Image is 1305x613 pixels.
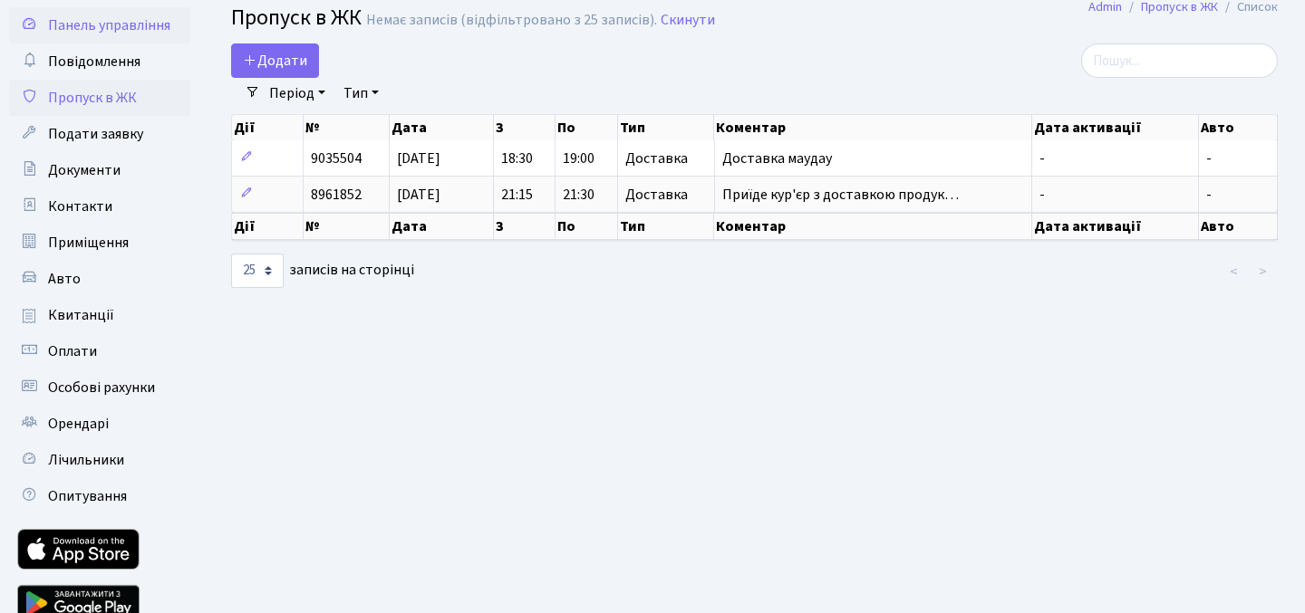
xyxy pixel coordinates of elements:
th: Дії [232,115,304,140]
span: - [1206,148,1212,168]
a: Період [262,78,333,109]
span: Лічильники [48,450,124,470]
span: 21:15 [501,185,533,205]
a: Квитанції [9,297,190,333]
a: Лічильники [9,442,190,478]
span: Повідомлення [48,52,140,72]
a: Авто [9,261,190,297]
th: Дата [390,115,494,140]
span: 21:30 [563,185,594,205]
a: Оплати [9,333,190,369]
th: Коментар [714,213,1032,240]
th: Тип [618,115,715,140]
th: № [304,213,389,240]
span: Доставка [625,151,688,166]
th: Авто [1199,115,1278,140]
a: Додати [231,43,319,78]
a: Документи [9,152,190,188]
span: Контакти [48,196,112,216]
div: Немає записів (відфільтровано з 25 записів). [366,12,657,29]
span: Оплати [48,341,97,361]
span: 19:00 [563,148,594,168]
a: Панель управління [9,7,190,43]
span: Пропуск в ЖК [48,88,137,108]
span: 18:30 [501,148,533,168]
input: Пошук... [1081,43,1278,78]
span: Документи [48,160,121,180]
a: Орендарі [9,406,190,442]
th: З [494,213,556,240]
span: Авто [48,269,81,289]
a: Опитування [9,478,190,514]
th: Дії [232,213,304,240]
span: Приїде кур'єр з доставкою продук… [722,185,959,205]
a: Подати заявку [9,116,190,152]
th: № [304,115,389,140]
span: Доставка маудау [722,148,832,168]
span: Приміщення [48,233,129,253]
span: - [1039,148,1045,168]
span: - [1206,185,1212,205]
select: записів на сторінці [231,254,284,288]
span: - [1039,185,1045,205]
th: По [556,115,618,140]
a: Повідомлення [9,43,190,80]
a: Приміщення [9,225,190,261]
span: Пропуск в ЖК [231,2,362,34]
th: Тип [618,213,715,240]
span: [DATE] [397,148,440,168]
span: [DATE] [397,185,440,205]
th: Авто [1199,213,1278,240]
a: Скинути [661,12,715,29]
span: Подати заявку [48,124,143,144]
a: Особові рахунки [9,369,190,406]
span: Квитанції [48,305,114,325]
th: З [494,115,556,140]
span: Особові рахунки [48,378,155,397]
span: Панель управління [48,15,170,35]
th: Дата активації [1032,213,1199,240]
a: Тип [336,78,386,109]
span: 8961852 [311,185,362,205]
th: Дата активації [1032,115,1199,140]
span: Орендарі [48,414,109,434]
th: По [556,213,618,240]
span: Доставка [625,187,688,202]
span: 9035504 [311,148,362,168]
span: Опитування [48,486,127,506]
th: Дата [390,213,494,240]
span: Додати [243,51,307,71]
label: записів на сторінці [231,254,414,288]
th: Коментар [714,115,1032,140]
a: Пропуск в ЖК [9,80,190,116]
a: Контакти [9,188,190,225]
